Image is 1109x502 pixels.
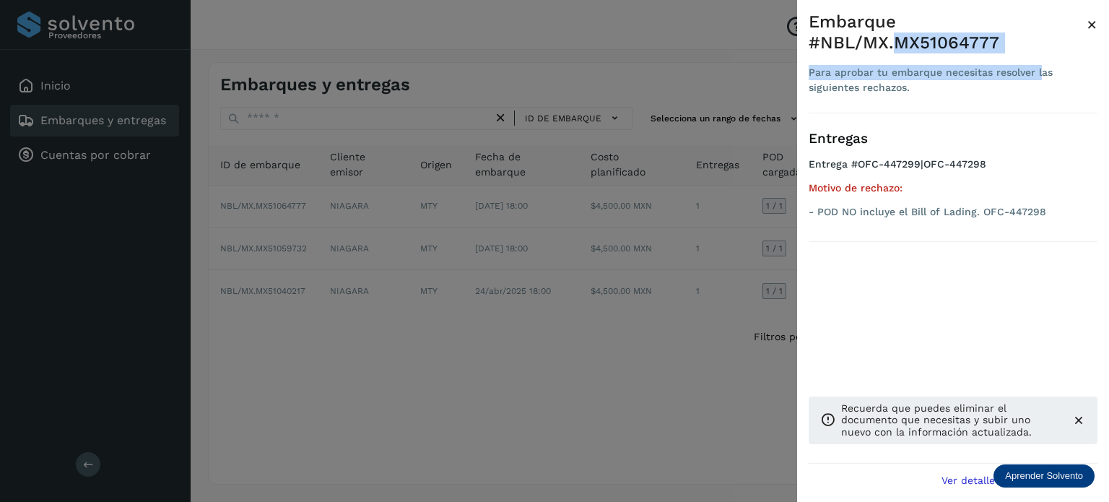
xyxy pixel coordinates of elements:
p: Aprender Solvento [1005,470,1083,482]
span: × [1087,14,1097,35]
div: Embarque #NBL/MX.MX51064777 [809,12,1087,53]
div: Aprender Solvento [993,464,1095,488]
button: Ver detalle de embarque [933,464,1097,496]
button: Close [1087,12,1097,38]
h3: Entregas [809,131,1097,147]
h5: Motivo de rechazo: [809,182,1097,194]
span: Ver detalle de embarque [941,475,1065,485]
h4: Entrega #OFC-447299|OFC-447298 [809,158,1097,182]
div: Para aprobar tu embarque necesitas resolver las siguientes rechazos. [809,65,1087,95]
p: Recuerda que puedes eliminar el documento que necesitas y subir uno nuevo con la información actu... [841,402,1060,438]
p: - POD NO incluye el Bill of Lading. OFC-447298 [809,206,1097,218]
